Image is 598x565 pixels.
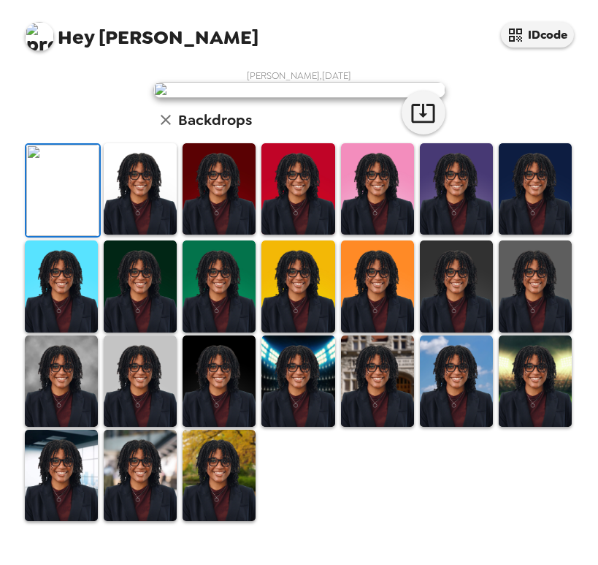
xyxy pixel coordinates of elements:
[26,145,99,236] img: Original
[153,82,445,98] img: user
[58,24,94,50] span: Hey
[25,22,54,51] img: profile pic
[501,22,574,48] button: IDcode
[247,69,351,82] span: [PERSON_NAME] , [DATE]
[178,108,252,132] h6: Backdrops
[25,15,258,48] span: [PERSON_NAME]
